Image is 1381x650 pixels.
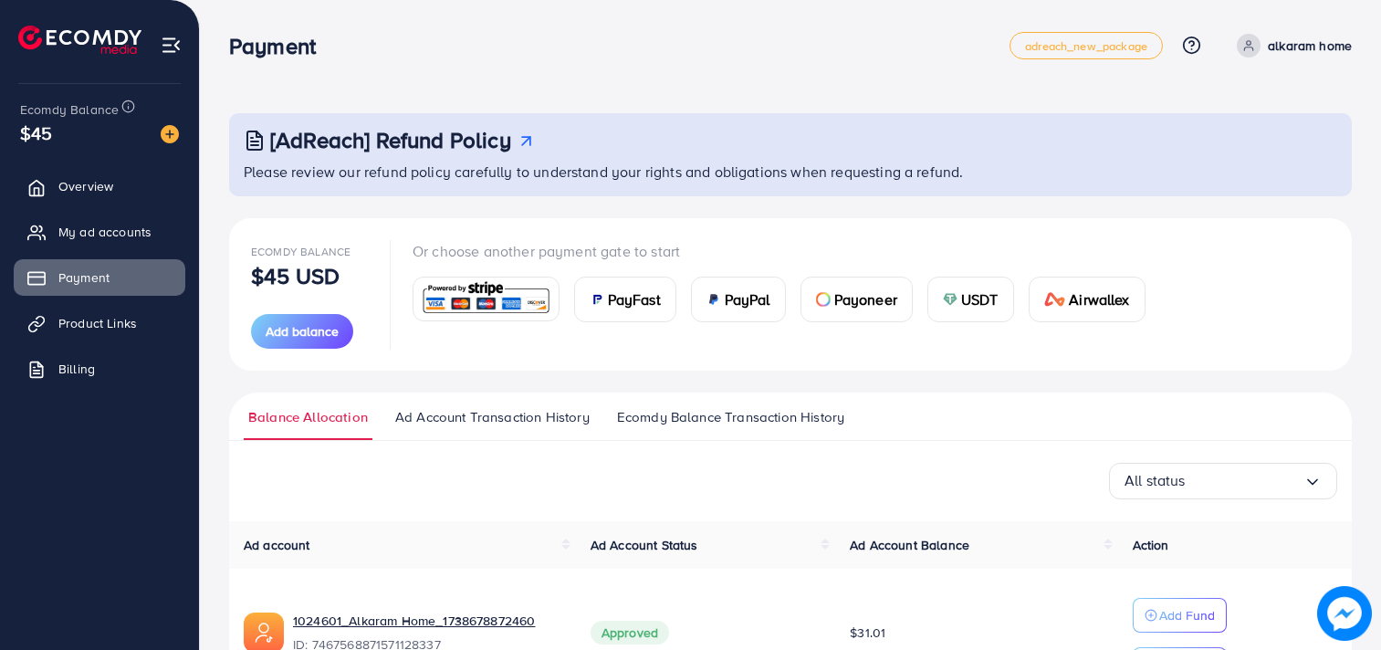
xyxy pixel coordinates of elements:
[850,624,885,642] span: $31.01
[270,127,511,153] h3: [AdReach] Refund Policy
[1025,40,1147,52] span: adreach_new_package
[706,292,721,307] img: card
[20,120,52,146] span: $45
[293,612,561,630] a: 1024601_Alkaram Home_1738678872460
[395,407,590,427] span: Ad Account Transaction History
[943,292,957,307] img: card
[1109,463,1337,499] div: Search for option
[1133,536,1169,554] span: Action
[834,288,897,310] span: Payoneer
[574,277,676,322] a: cardPayFast
[591,536,698,554] span: Ad Account Status
[251,244,350,259] span: Ecomdy Balance
[161,35,182,56] img: menu
[244,161,1341,183] p: Please review our refund policy carefully to understand your rights and obligations when requesti...
[14,259,185,296] a: Payment
[244,536,310,554] span: Ad account
[927,277,1014,322] a: cardUSDT
[14,305,185,341] a: Product Links
[229,33,330,59] h3: Payment
[58,360,95,378] span: Billing
[14,168,185,204] a: Overview
[251,265,340,287] p: $45 USD
[14,351,185,387] a: Billing
[58,223,152,241] span: My ad accounts
[725,288,770,310] span: PayPal
[266,322,339,341] span: Add balance
[14,214,185,250] a: My ad accounts
[251,314,353,349] button: Add balance
[590,292,604,307] img: card
[58,268,110,287] span: Payment
[58,177,113,195] span: Overview
[413,240,1160,262] p: Or choose another payment gate to start
[1125,467,1186,495] span: All status
[608,288,661,310] span: PayFast
[1044,292,1066,307] img: card
[20,100,119,119] span: Ecomdy Balance
[58,314,137,332] span: Product Links
[617,407,844,427] span: Ecomdy Balance Transaction History
[1010,32,1163,59] a: adreach_new_package
[961,288,999,310] span: USDT
[419,279,553,319] img: card
[800,277,913,322] a: cardPayoneer
[1186,467,1303,495] input: Search for option
[591,621,669,645] span: Approved
[1159,604,1215,626] p: Add Fund
[1317,586,1372,641] img: image
[850,536,969,554] span: Ad Account Balance
[1069,288,1129,310] span: Airwallex
[248,407,368,427] span: Balance Allocation
[691,277,786,322] a: cardPayPal
[1229,34,1352,58] a: alkaram home
[1268,35,1352,57] p: alkaram home
[161,125,179,143] img: image
[1029,277,1146,322] a: cardAirwallex
[816,292,831,307] img: card
[1133,598,1227,633] button: Add Fund
[18,26,141,54] img: logo
[413,277,560,321] a: card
